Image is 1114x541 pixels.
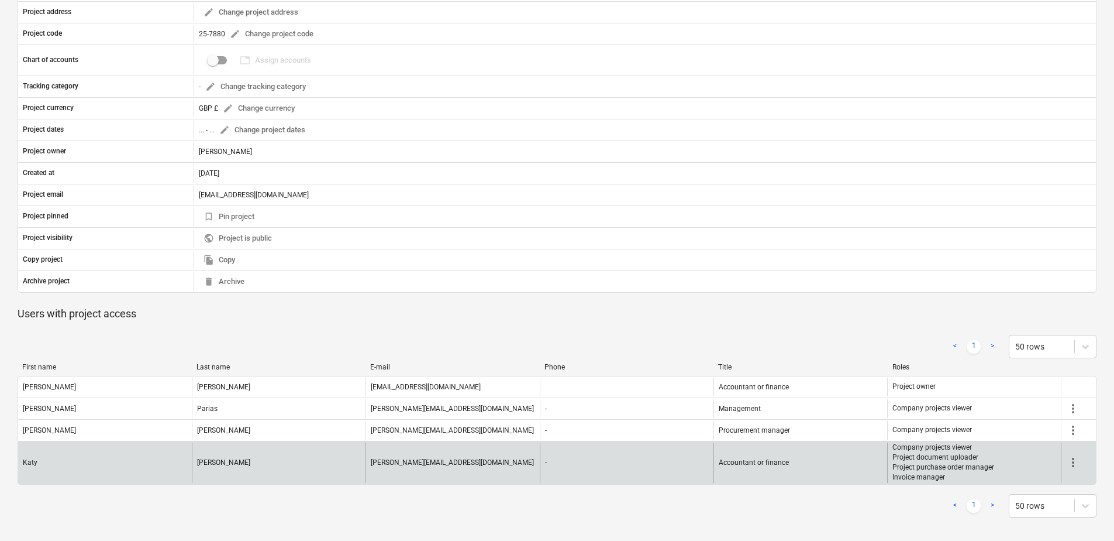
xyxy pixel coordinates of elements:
p: Company projects viewer [892,425,972,435]
span: more_vert [1066,402,1080,416]
button: Change project dates [215,121,310,139]
div: - [545,405,547,413]
div: [PERSON_NAME] [197,383,250,391]
div: Title [718,363,883,371]
p: Project dates [23,125,64,135]
a: Next page [985,499,999,513]
p: Project owner [892,382,936,392]
button: Archive [199,273,249,291]
div: [PERSON_NAME] [23,426,76,434]
span: Copy [204,254,235,267]
p: Copy project [23,255,63,265]
button: Change currency [218,100,299,118]
p: Archive project [23,276,70,286]
p: Project code [23,29,62,39]
div: [PERSON_NAME] [194,142,1096,161]
span: edit [205,81,216,92]
p: Created at [23,168,54,178]
div: Katy [23,458,37,467]
p: Company projects viewer [892,403,972,413]
a: Page 1 is your current page [967,340,981,354]
div: [PERSON_NAME][EMAIL_ADDRESS][DOMAIN_NAME] [371,458,534,467]
div: Roles [892,363,1057,371]
span: more_vert [1066,456,1080,470]
div: ... - ... [199,126,215,134]
div: [EMAIL_ADDRESS][DOMAIN_NAME] [371,383,481,391]
div: - [545,458,547,467]
a: Page 1 is your current page [967,499,981,513]
div: [PERSON_NAME] [23,405,76,413]
span: bookmark_border [204,211,214,222]
p: Project document uploader [892,453,994,463]
p: Project address [23,7,71,17]
span: public [204,233,214,244]
span: Change project code [230,28,313,41]
p: Project email [23,190,63,200]
div: [PERSON_NAME] [23,383,76,391]
p: Project currency [23,103,74,113]
span: Procurement manager [719,426,790,434]
button: Change tracking category [201,78,311,96]
div: [PERSON_NAME][EMAIL_ADDRESS][DOMAIN_NAME] [371,405,534,413]
div: [DATE] [194,164,1096,183]
div: [EMAIL_ADDRESS][DOMAIN_NAME] [194,186,1096,204]
span: edit [230,29,240,39]
div: First name [22,363,187,371]
p: Project purchase order manager [892,463,994,472]
span: Change tracking category [205,80,306,94]
button: Change project address [199,4,303,22]
p: Project pinned [23,211,68,221]
span: delete [204,276,214,287]
span: Accountant or finance [719,458,789,467]
p: Users with project access [18,307,1096,321]
span: Change project dates [219,124,305,137]
button: Pin project [199,208,259,226]
p: Company projects viewer [892,443,994,453]
div: 25-7880 [199,25,318,43]
button: Copy [199,251,240,269]
a: Next page [985,340,999,354]
p: Project owner [23,146,66,156]
div: [PERSON_NAME][EMAIL_ADDRESS][DOMAIN_NAME] [371,426,534,434]
div: Parias [197,405,218,413]
span: edit [219,125,230,135]
span: Accountant or finance [719,383,789,391]
div: [PERSON_NAME] [197,426,250,434]
button: Change project code [225,25,318,43]
span: edit [223,103,233,114]
p: Chart of accounts [23,55,78,65]
span: GBP £ [199,104,218,112]
button: Project is public [199,230,277,248]
a: Previous page [948,340,962,354]
div: - [199,78,311,96]
p: Invoice manager [892,472,994,482]
span: edit [204,7,214,18]
span: Project is public [204,232,272,245]
span: Change project address [204,6,298,19]
a: Previous page [948,499,962,513]
div: - [545,426,547,434]
p: Project visibility [23,233,73,243]
span: Archive [204,275,244,289]
div: [PERSON_NAME] [197,458,250,467]
span: Pin project [204,210,254,224]
div: Phone [544,363,709,371]
div: E-mail [370,363,535,371]
span: Change currency [223,102,295,115]
p: Tracking category [23,81,78,91]
span: file_copy [204,255,214,265]
div: Last name [196,363,361,371]
span: Management [719,405,761,413]
iframe: Chat Widget [1056,485,1114,541]
span: more_vert [1066,423,1080,437]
